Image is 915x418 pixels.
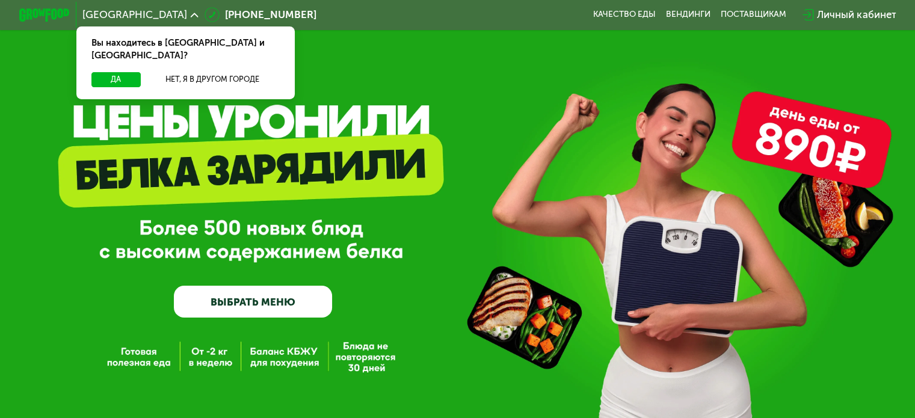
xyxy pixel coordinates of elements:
[817,7,896,22] div: Личный кабинет
[174,286,332,318] a: ВЫБРАТЬ МЕНЮ
[146,72,280,87] button: Нет, я в другом городе
[91,72,140,87] button: Да
[205,7,316,22] a: [PHONE_NUMBER]
[76,26,295,72] div: Вы находитесь в [GEOGRAPHIC_DATA] и [GEOGRAPHIC_DATA]?
[82,10,187,20] span: [GEOGRAPHIC_DATA]
[666,10,710,20] a: Вендинги
[721,10,786,20] div: поставщикам
[593,10,656,20] a: Качество еды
